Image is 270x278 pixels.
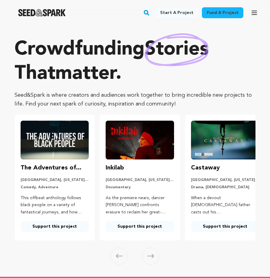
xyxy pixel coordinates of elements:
[18,9,66,16] a: Seed&Spark Homepage
[191,195,259,216] p: When a devout [DEMOGRAPHIC_DATA] father casts out his [DEMOGRAPHIC_DATA] son to uphold his faith,...
[55,64,116,84] span: matter
[106,185,174,190] p: Documentary
[145,33,209,66] img: hand sketched image
[21,178,89,183] p: [GEOGRAPHIC_DATA], [US_STATE] | Series
[191,121,259,159] img: Castaway image
[155,7,198,18] a: Start a project
[21,195,89,216] p: This offbeat anthology follows black people on a variety of fantastical journeys, and how otherwo...
[106,178,174,183] p: [GEOGRAPHIC_DATA], [US_STATE] | Film Feature
[21,163,89,173] h3: The Adventures of Black People
[15,91,255,109] p: Seed&Spark is where creators and audiences work together to bring incredible new projects to life...
[15,38,255,86] p: Crowdfunding that .
[106,195,174,216] p: As the premiere nears, dancer [PERSON_NAME] confronts erasure to reclaim her great-grandfather's ...
[21,121,89,159] img: The Adventures of Black People image
[106,163,124,173] h3: Inkilab
[191,178,259,183] p: [GEOGRAPHIC_DATA], [US_STATE] | Film Short
[106,221,174,232] a: Support this project
[21,221,89,232] a: Support this project
[191,221,259,232] a: Support this project
[106,121,174,159] img: Inkilab image
[191,163,220,173] h3: Castaway
[18,9,66,16] img: Seed&Spark Logo Dark Mode
[21,185,89,190] p: Comedy, Adventure
[191,185,259,190] p: Drama, [DEMOGRAPHIC_DATA]
[202,7,243,18] a: Fund a project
